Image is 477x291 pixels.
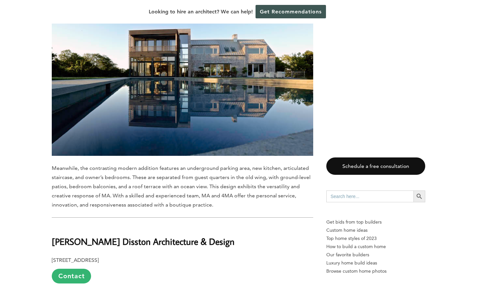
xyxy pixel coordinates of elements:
[351,244,469,283] iframe: Drift Widget Chat Controller
[326,259,425,267] a: Luxury home build ideas
[326,191,413,202] input: Search here...
[52,257,99,263] b: [STREET_ADDRESS]
[326,157,425,175] a: Schedule a free consultation
[326,267,425,275] a: Browse custom home photos
[52,165,311,208] span: Meanwhile, the contrasting modern addition features an underground parking area, new kitchen, art...
[326,251,425,259] a: Our favorite builders
[52,269,91,283] a: Contact
[52,236,235,247] b: [PERSON_NAME] Disston Architecture & Design
[326,234,425,243] a: Top home styles of 2023
[326,226,425,234] a: Custom home ideas
[416,193,423,200] svg: Search
[326,243,425,251] a: How to build a custom home
[256,5,326,18] a: Get Recommendations
[326,218,425,226] p: Get bids from top builders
